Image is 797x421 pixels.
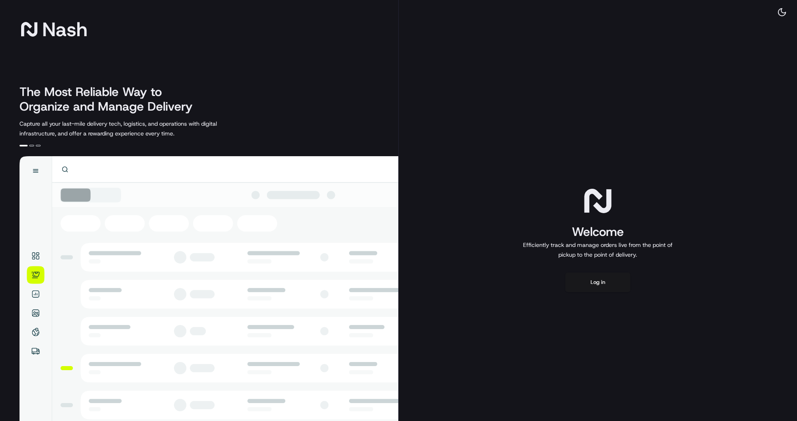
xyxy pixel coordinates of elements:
p: Efficiently track and manage orders live from the point of pickup to the point of delivery. [520,240,676,260]
h1: Welcome [520,224,676,240]
span: Nash [42,21,87,37]
p: Capture all your last-mile delivery tech, logistics, and operations with digital infrastructure, ... [20,119,254,138]
h2: The Most Reliable Way to Organize and Manage Delivery [20,85,202,114]
button: Log in [565,273,630,292]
